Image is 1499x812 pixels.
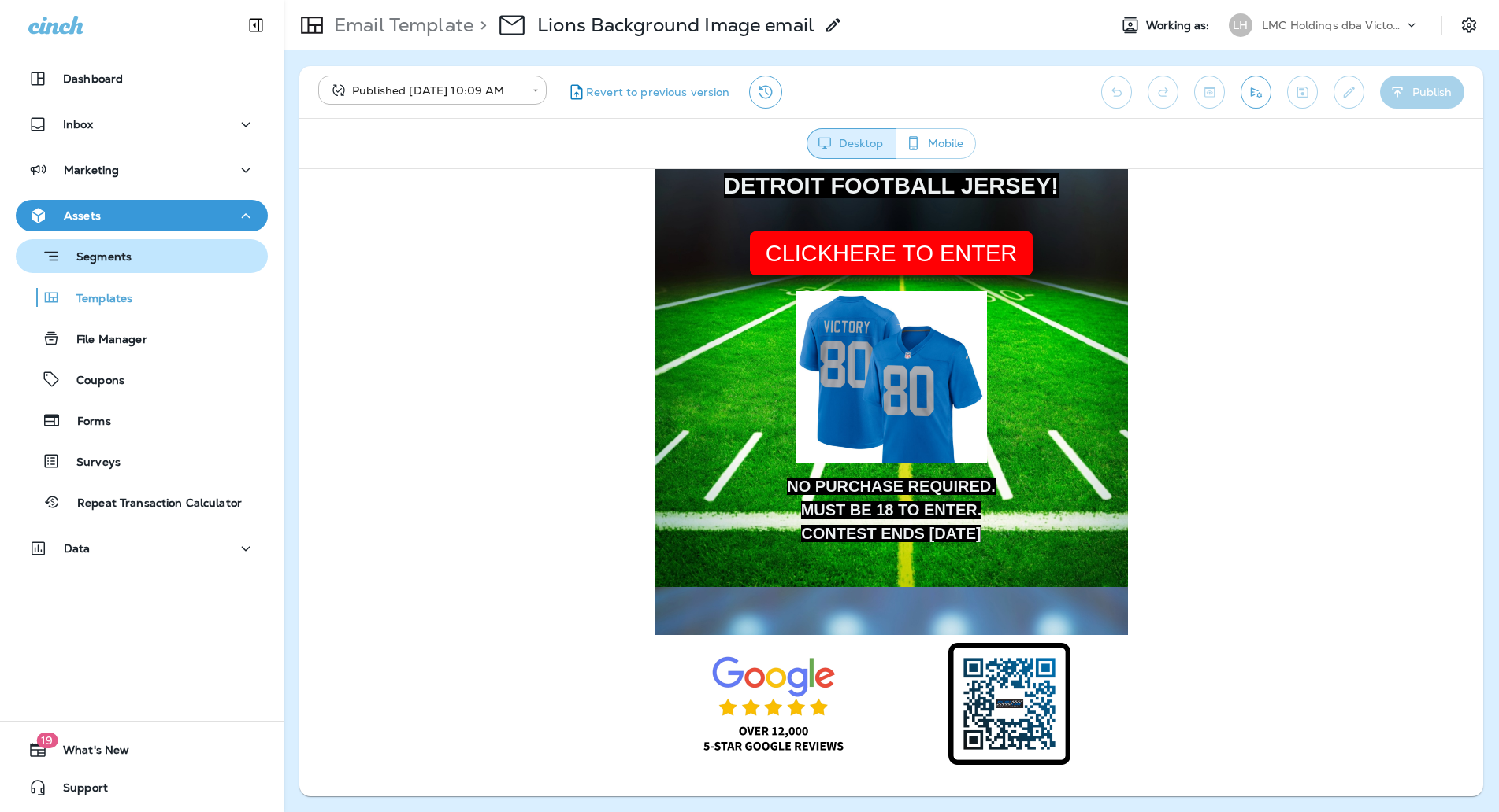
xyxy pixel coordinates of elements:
[16,485,268,519] button: Repeat Transaction Calculator
[586,85,730,100] span: Revert to previous version
[61,250,132,266] p: Segments
[36,733,58,748] span: 19
[61,374,124,389] p: Coupons
[47,744,129,762] span: What's New
[1229,13,1252,37] div: LH
[473,13,487,37] p: >
[16,322,268,355] button: File Manager
[16,772,268,803] button: Support
[466,72,718,97] span: HERE TO ENTER
[63,72,123,85] p: Dashboard
[61,292,132,307] p: Templates
[16,404,268,437] button: Forms
[1146,19,1213,32] span: Working as:
[502,356,682,373] span: CONTEST ENDS [DATE]
[61,333,147,348] p: File Manager
[16,533,268,564] button: Data
[328,13,473,37] p: Email Template
[16,445,268,478] button: Surveys
[61,415,111,430] p: Forms
[559,76,737,109] button: Revert to previous version
[466,72,533,97] span: CLICK
[64,164,119,176] p: Marketing
[16,63,268,94] button: Dashboard
[63,118,93,131] p: Inbox
[61,496,242,511] p: Repeat Transaction Calculator
[425,4,759,29] strong: DETROIT FOOTBALL JERSEY!
[649,474,771,596] img: undefined-9.png
[16,734,268,766] button: 19What's New
[61,456,121,471] p: Surveys
[16,239,268,273] button: Segments
[451,62,734,106] a: CLICKHERE TO ENTER
[329,83,521,98] div: Published [DATE] 10:09 AM
[234,9,278,41] button: Collapse Sidebar
[807,128,896,159] button: Desktop
[488,308,696,326] span: NO PURCHASE REQUIRED.
[47,781,108,800] span: Support
[896,128,976,159] button: Mobile
[16,281,268,314] button: Templates
[1262,19,1404,31] p: LMC Holdings dba Victory Lane Quick Oil Change
[16,200,268,231] button: Assets
[16,154,268,186] button: Marketing
[64,209,101,222] p: Assets
[537,13,814,37] p: Lions Background Image email
[356,474,592,601] img: Orono-QR-Review-Code-2-1.png
[1241,76,1271,109] button: Send test email
[749,76,782,109] button: View Changelog
[16,109,268,140] button: Inbox
[16,363,268,396] button: Coupons
[64,542,91,555] p: Data
[502,332,683,349] span: MUST BE 18 TO ENTER.
[497,122,688,293] img: Lions-Victory-Jersey.png
[1455,11,1483,39] button: Settings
